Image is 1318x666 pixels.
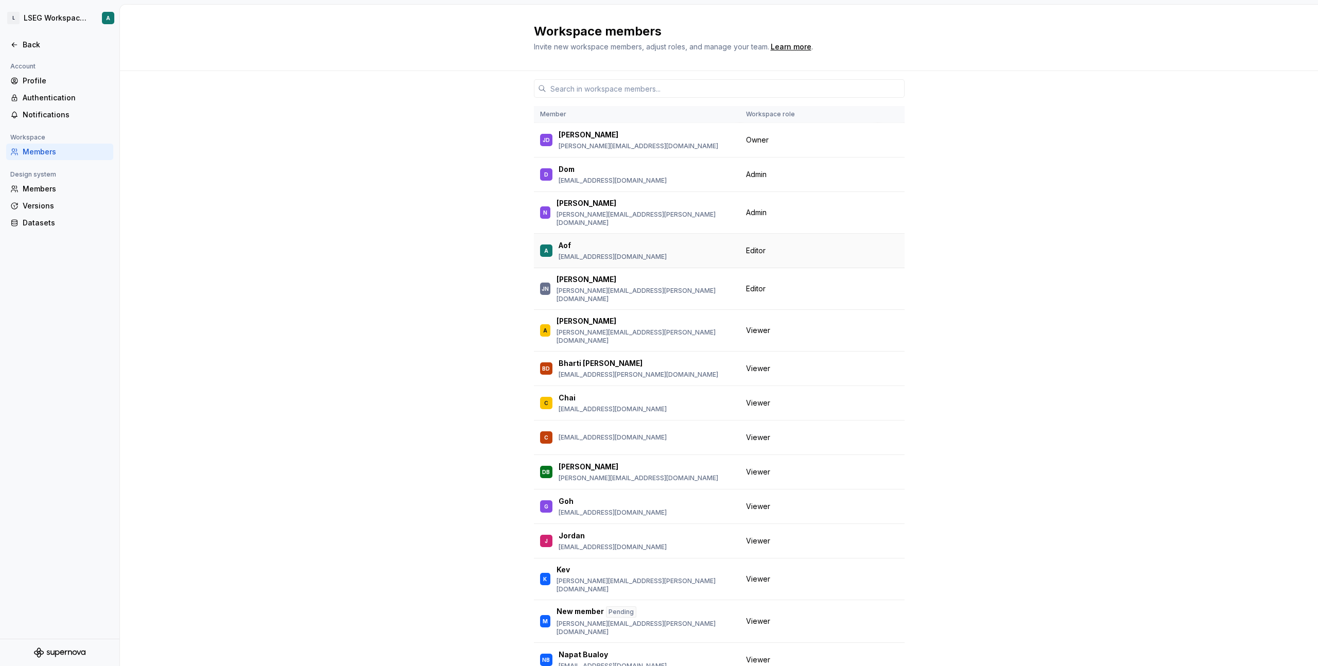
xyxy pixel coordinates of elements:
div: Back [23,40,109,50]
div: Datasets [23,218,109,228]
p: Goh [559,496,574,506]
p: Bharti [PERSON_NAME] [559,358,643,369]
div: K [543,574,547,584]
a: Datasets [6,215,113,231]
p: [PERSON_NAME] [559,462,618,472]
div: LSEG Workspace Design System [24,13,90,23]
div: N [543,207,547,218]
div: BD [542,363,550,374]
p: [PERSON_NAME][EMAIL_ADDRESS][PERSON_NAME][DOMAIN_NAME] [557,620,734,636]
span: Viewer [746,398,770,408]
div: D [544,169,548,180]
div: Account [6,60,40,73]
div: J [545,536,548,546]
a: Learn more [771,42,811,52]
a: Members [6,181,113,197]
div: Profile [23,76,109,86]
p: [PERSON_NAME][EMAIL_ADDRESS][DOMAIN_NAME] [559,474,718,482]
a: Authentication [6,90,113,106]
div: NB [542,655,550,665]
th: Workspace role [740,106,878,123]
span: Admin [746,169,767,180]
input: Search in workspace members... [546,79,905,98]
p: Kev [557,565,570,575]
a: Back [6,37,113,53]
div: JD [543,135,550,145]
a: Versions [6,198,113,214]
span: Viewer [746,655,770,665]
p: [EMAIL_ADDRESS][DOMAIN_NAME] [559,405,667,413]
div: Versions [23,201,109,211]
p: [EMAIL_ADDRESS][DOMAIN_NAME] [559,543,667,551]
span: Viewer [746,325,770,336]
div: C [544,432,548,443]
p: Aof [559,240,571,251]
span: Viewer [746,536,770,546]
a: Notifications [6,107,113,123]
span: Viewer [746,574,770,584]
p: [EMAIL_ADDRESS][DOMAIN_NAME] [559,253,667,261]
p: Napat Bualoy [559,650,608,660]
p: [PERSON_NAME] [559,130,618,140]
div: A [106,14,110,22]
p: [EMAIL_ADDRESS][DOMAIN_NAME] [559,509,667,517]
p: [EMAIL_ADDRESS][DOMAIN_NAME] [559,177,667,185]
span: Viewer [746,467,770,477]
span: . [769,43,813,51]
div: L [7,12,20,24]
p: [PERSON_NAME][EMAIL_ADDRESS][PERSON_NAME][DOMAIN_NAME] [557,287,734,303]
span: Admin [746,207,767,218]
p: New member [557,606,604,618]
h2: Workspace members [534,23,892,40]
p: [PERSON_NAME][EMAIL_ADDRESS][PERSON_NAME][DOMAIN_NAME] [557,328,734,345]
span: Viewer [746,616,770,626]
div: M [543,616,548,626]
div: DB [542,467,550,477]
a: Profile [6,73,113,89]
p: [PERSON_NAME][EMAIL_ADDRESS][DOMAIN_NAME] [559,142,718,150]
th: Member [534,106,740,123]
div: A [544,246,548,256]
p: [EMAIL_ADDRESS][PERSON_NAME][DOMAIN_NAME] [559,371,718,379]
p: [PERSON_NAME][EMAIL_ADDRESS][PERSON_NAME][DOMAIN_NAME] [557,211,734,227]
div: JN [542,284,549,294]
div: Members [23,147,109,157]
p: Chai [559,393,576,403]
div: G [544,501,548,512]
div: Workspace [6,131,49,144]
div: Members [23,184,109,194]
p: [PERSON_NAME][EMAIL_ADDRESS][PERSON_NAME][DOMAIN_NAME] [557,577,734,593]
a: Members [6,144,113,160]
span: Editor [746,246,766,256]
svg: Supernova Logo [34,647,85,658]
span: Viewer [746,501,770,512]
div: A [543,325,547,336]
p: Dom [559,164,575,174]
div: Notifications [23,110,109,120]
button: LLSEG Workspace Design SystemA [2,7,117,29]
span: Invite new workspace members, adjust roles, and manage your team. [534,42,769,51]
p: [EMAIL_ADDRESS][DOMAIN_NAME] [559,433,667,442]
span: Owner [746,135,769,145]
span: Viewer [746,363,770,374]
p: [PERSON_NAME] [557,198,616,208]
div: C [544,398,548,408]
p: [PERSON_NAME] [557,274,616,285]
div: Authentication [23,93,109,103]
span: Editor [746,284,766,294]
p: [PERSON_NAME] [557,316,616,326]
div: Pending [606,606,636,618]
p: Jordan [559,531,585,541]
div: Design system [6,168,60,181]
span: Viewer [746,432,770,443]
